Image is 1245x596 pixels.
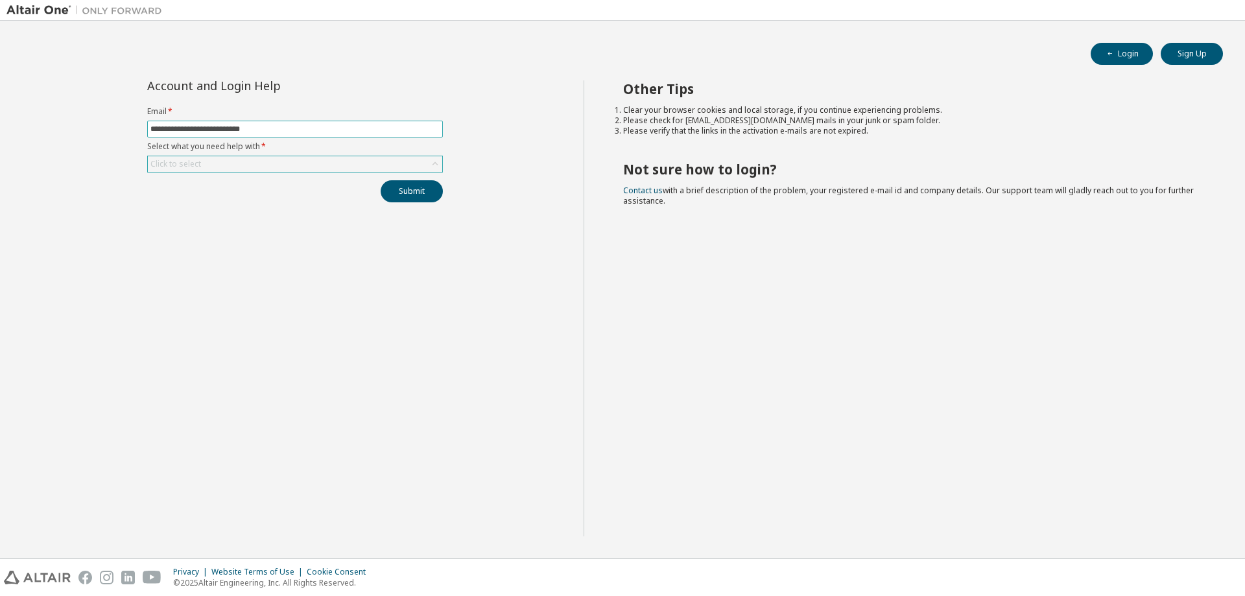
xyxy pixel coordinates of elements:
span: with a brief description of the problem, your registered e-mail id and company details. Our suppo... [623,185,1194,206]
label: Select what you need help with [147,141,443,152]
li: Clear your browser cookies and local storage, if you continue experiencing problems. [623,105,1200,115]
img: altair_logo.svg [4,571,71,584]
img: youtube.svg [143,571,161,584]
li: Please verify that the links in the activation e-mails are not expired. [623,126,1200,136]
h2: Other Tips [623,80,1200,97]
button: Submit [381,180,443,202]
button: Login [1091,43,1153,65]
a: Contact us [623,185,663,196]
div: Website Terms of Use [211,567,307,577]
img: Altair One [6,4,169,17]
button: Sign Up [1161,43,1223,65]
img: facebook.svg [78,571,92,584]
p: © 2025 Altair Engineering, Inc. All Rights Reserved. [173,577,373,588]
img: instagram.svg [100,571,113,584]
li: Please check for [EMAIL_ADDRESS][DOMAIN_NAME] mails in your junk or spam folder. [623,115,1200,126]
h2: Not sure how to login? [623,161,1200,178]
div: Privacy [173,567,211,577]
div: Click to select [148,156,442,172]
div: Account and Login Help [147,80,384,91]
div: Click to select [150,159,201,169]
div: Cookie Consent [307,567,373,577]
label: Email [147,106,443,117]
img: linkedin.svg [121,571,135,584]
